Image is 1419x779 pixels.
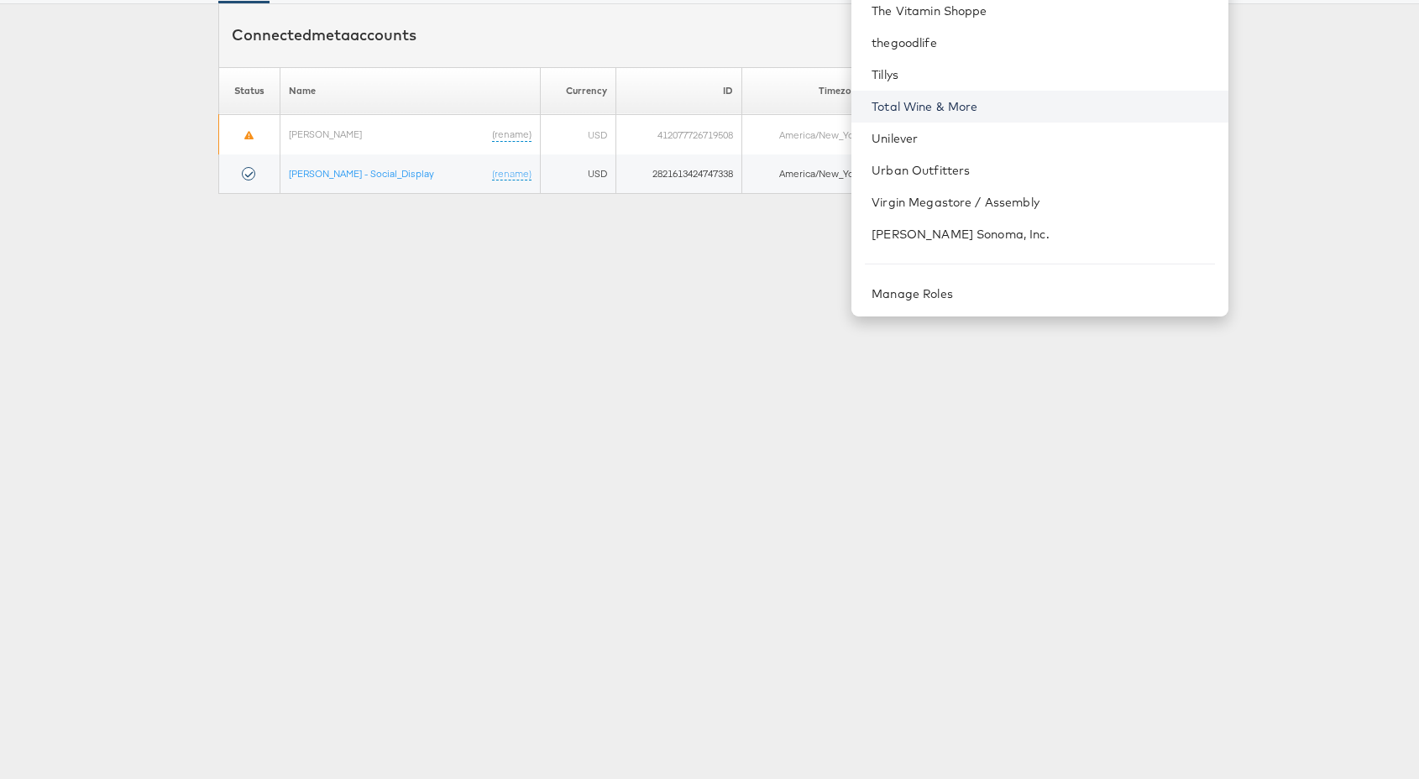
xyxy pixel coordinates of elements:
td: 412077726719508 [615,115,741,154]
a: (rename) [492,167,531,181]
a: Urban Outfitters [872,162,1214,179]
a: [PERSON_NAME] Sonoma, Inc. [872,226,1214,243]
a: thegoodlife [872,34,1214,51]
th: Status [219,67,280,115]
td: 2821613424747338 [615,154,741,194]
a: [PERSON_NAME] - Social_Display [289,167,434,180]
a: The Vitamin Shoppe [872,3,1214,19]
a: Virgin Megastore / Assembly [872,194,1214,211]
a: Manage Roles [872,286,953,301]
td: America/New_York [742,154,872,194]
th: ID [615,67,741,115]
a: [PERSON_NAME] [289,128,362,140]
td: USD [540,115,615,154]
th: Currency [540,67,615,115]
td: America/New_York [742,115,872,154]
div: Connected accounts [232,24,416,46]
th: Timezone [742,67,872,115]
span: meta [312,25,350,44]
a: (rename) [492,128,531,142]
a: Unilever [872,130,1214,147]
a: Total Wine & More [872,98,1214,115]
th: Name [280,67,541,115]
td: USD [540,154,615,194]
a: Tillys [872,66,1214,83]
